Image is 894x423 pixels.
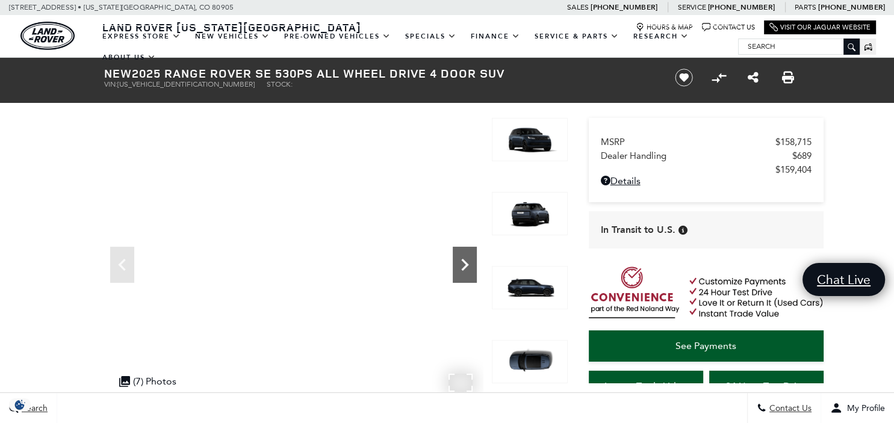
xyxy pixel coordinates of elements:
[104,118,483,402] iframe: Interactive Walkaround/Photo gallery of the vehicle/product
[95,20,368,34] a: Land Rover [US_STATE][GEOGRAPHIC_DATA]
[102,20,361,34] span: Land Rover [US_STATE][GEOGRAPHIC_DATA]
[601,137,775,147] span: MSRP
[636,23,693,32] a: Hours & Map
[775,137,812,147] span: $158,715
[95,26,738,68] nav: Main Navigation
[601,150,812,161] a: Dealer Handling $689
[677,3,706,11] span: Service
[117,80,255,88] span: [US_VEHICLE_IDENTIFICATION_NUMBER]
[725,380,807,392] span: 24 Hour Test Drive
[492,266,568,309] img: New 2025 Constellation Blue in Gloss Finish LAND ROVER SE 530PS image 3
[601,164,812,175] a: $159,404
[795,3,816,11] span: Parts
[709,371,824,402] a: 24 Hour Test Drive
[589,371,703,402] a: Instant Trade Value
[277,26,398,47] a: Pre-Owned Vehicles
[591,2,657,12] a: [PHONE_NUMBER]
[821,393,894,423] button: Open user profile menu
[492,340,568,383] img: New 2025 Constellation Blue in Gloss Finish LAND ROVER SE 530PS image 4
[567,3,589,11] span: Sales
[589,330,824,362] a: See Payments
[702,23,755,32] a: Contact Us
[739,39,859,54] input: Search
[626,26,696,47] a: Research
[104,67,655,80] h1: 2025 Range Rover SE 530PS All Wheel Drive 4 Door SUV
[792,150,812,161] span: $689
[113,369,182,393] div: (7) Photos
[601,137,812,147] a: MSRP $158,715
[708,2,775,12] a: [PHONE_NUMBER]
[782,70,794,85] a: Print this New 2025 Range Rover SE 530PS All Wheel Drive 4 Door SUV
[710,69,728,87] button: Compare Vehicle
[6,398,34,411] section: Click to Open Cookie Consent Modal
[267,80,293,88] span: Stock:
[675,340,736,351] span: See Payments
[842,403,885,413] span: My Profile
[188,26,277,47] a: New Vehicles
[492,118,568,161] img: New 2025 Constellation Blue in Gloss Finish LAND ROVER SE 530PS image 1
[769,23,871,32] a: Visit Our Jaguar Website
[527,26,626,47] a: Service & Parts
[492,192,568,235] img: New 2025 Constellation Blue in Gloss Finish LAND ROVER SE 530PS image 2
[95,47,163,68] a: About Us
[464,26,527,47] a: Finance
[604,380,687,392] span: Instant Trade Value
[453,247,477,283] div: Next
[9,3,234,11] a: [STREET_ADDRESS] • [US_STATE][GEOGRAPHIC_DATA], CO 80905
[20,22,75,50] a: land-rover
[601,223,675,236] span: In Transit to U.S.
[104,80,117,88] span: VIN:
[775,164,812,175] span: $159,404
[95,26,188,47] a: EXPRESS STORE
[398,26,464,47] a: Specials
[678,226,688,235] div: Vehicle has shipped from factory of origin. Estimated time of delivery to Retailer is on average ...
[104,65,132,81] strong: New
[20,22,75,50] img: Land Rover
[601,175,812,187] a: Details
[811,271,877,288] span: Chat Live
[802,263,885,296] a: Chat Live
[818,2,885,12] a: [PHONE_NUMBER]
[766,403,812,413] span: Contact Us
[748,70,759,85] a: Share this New 2025 Range Rover SE 530PS All Wheel Drive 4 Door SUV
[671,68,697,87] button: Save vehicle
[6,398,34,411] img: Opt-Out Icon
[601,150,792,161] span: Dealer Handling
